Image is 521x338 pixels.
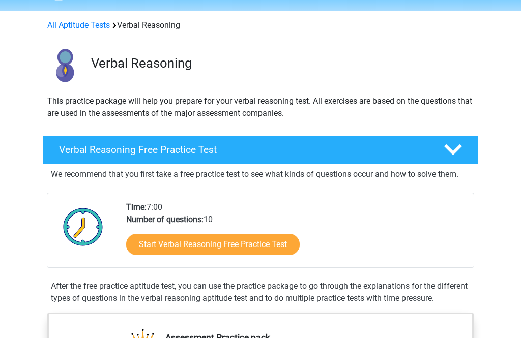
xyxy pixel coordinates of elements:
a: Start Verbal Reasoning Free Practice Test [126,234,300,255]
a: Verbal Reasoning Free Practice Test [39,136,482,164]
p: This practice package will help you prepare for your verbal reasoning test. All exercises are bas... [47,95,474,119]
div: Verbal Reasoning [43,19,478,32]
p: We recommend that you first take a free practice test to see what kinds of questions occur and ho... [51,168,470,180]
div: 7:00 10 [119,201,473,267]
h4: Verbal Reasoning Free Practice Test [59,144,427,156]
div: After the free practice aptitude test, you can use the practice package to go through the explana... [47,280,474,304]
h3: Verbal Reasoning [91,55,470,71]
b: Time: [126,202,147,212]
b: Number of questions: [126,214,204,224]
img: Clock [57,201,109,252]
img: verbal reasoning [43,44,86,87]
a: All Aptitude Tests [47,20,110,30]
